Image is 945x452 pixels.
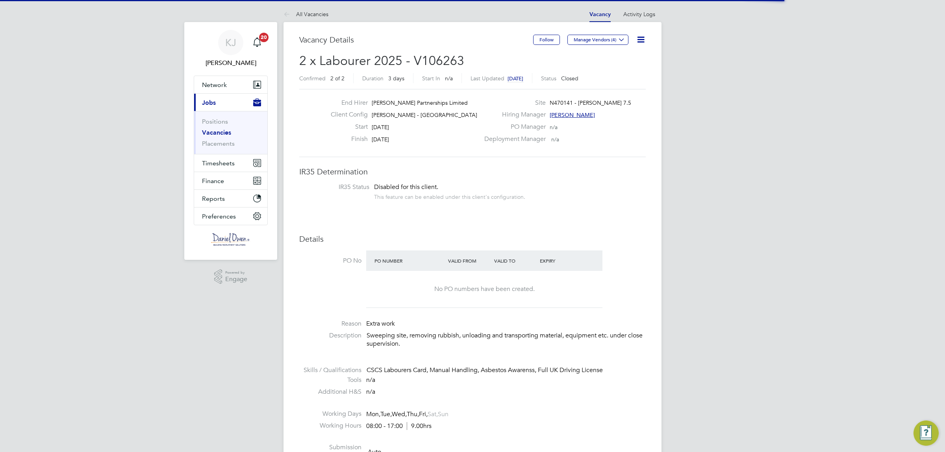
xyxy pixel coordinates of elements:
[551,136,559,143] span: n/a
[372,99,468,106] span: [PERSON_NAME] Partnerships Limited
[194,207,267,225] button: Preferences
[366,320,395,328] span: Extra work
[324,111,368,119] label: Client Config
[623,11,655,18] a: Activity Logs
[194,154,267,172] button: Timesheets
[407,422,432,430] span: 9.00hrs
[550,99,631,106] span: N470141 - [PERSON_NAME] 7.5
[372,254,446,268] div: PO Number
[299,376,361,384] label: Tools
[541,75,556,82] label: Status
[492,254,538,268] div: Valid To
[374,191,525,200] div: This feature can be enabled under this client's configuration.
[225,276,247,283] span: Engage
[480,123,546,131] label: PO Manager
[299,35,533,45] h3: Vacancy Details
[533,35,560,45] button: Follow
[446,254,492,268] div: Valid From
[202,118,228,125] a: Positions
[283,11,328,18] a: All Vacancies
[299,410,361,418] label: Working Days
[392,410,407,418] span: Wed,
[367,366,646,374] div: CSCS Labourers Card, Manual Handling, Asbestos Awarenss, Full UK Driving License
[374,285,595,293] div: No PO numbers have been created.
[913,421,939,446] button: Engage Resource Center
[194,111,267,154] div: Jobs
[194,233,268,246] a: Go to home page
[508,75,523,82] span: [DATE]
[366,388,375,396] span: n/a
[372,124,389,131] span: [DATE]
[480,135,546,143] label: Deployment Manager
[374,183,438,191] span: Disabled for this client.
[202,213,236,220] span: Preferences
[380,410,392,418] span: Tue,
[194,76,267,93] button: Network
[202,177,224,185] span: Finance
[330,75,345,82] span: 2 of 2
[202,140,235,147] a: Placements
[259,33,269,42] span: 20
[366,376,375,384] span: n/a
[422,75,440,82] label: Start In
[202,81,227,89] span: Network
[471,75,504,82] label: Last Updated
[550,111,595,119] span: [PERSON_NAME]
[589,11,611,18] a: Vacancy
[480,111,546,119] label: Hiring Manager
[362,75,384,82] label: Duration
[194,94,267,111] button: Jobs
[211,233,250,246] img: danielowen-logo-retina.png
[202,195,225,202] span: Reports
[299,53,464,69] span: 2 x Labourer 2025 - V106263
[184,22,277,260] nav: Main navigation
[299,75,326,82] label: Confirmed
[299,320,361,328] label: Reason
[372,111,477,119] span: [PERSON_NAME] - [GEOGRAPHIC_DATA]
[388,75,404,82] span: 3 days
[299,422,361,430] label: Working Hours
[324,99,368,107] label: End Hirer
[324,123,368,131] label: Start
[445,75,453,82] span: n/a
[567,35,628,45] button: Manage Vendors (4)
[419,410,428,418] span: Fri,
[480,99,546,107] label: Site
[367,332,646,348] p: Sweeping site, removing rubbish, unloading and transporting material, equipment etc. under close ...
[225,37,236,48] span: KJ
[194,190,267,207] button: Reports
[214,269,248,284] a: Powered byEngage
[307,183,369,191] label: IR35 Status
[550,124,558,131] span: n/a
[194,58,268,68] span: Katherine Jacobs
[249,30,265,55] a: 20
[299,234,646,244] h3: Details
[407,410,419,418] span: Thu,
[299,388,361,396] label: Additional H&S
[194,30,268,68] a: KJ[PERSON_NAME]
[561,75,578,82] span: Closed
[366,410,380,418] span: Mon,
[299,257,361,265] label: PO No
[299,167,646,177] h3: IR35 Determination
[202,99,216,106] span: Jobs
[202,129,231,136] a: Vacancies
[366,422,432,430] div: 08:00 - 17:00
[438,410,448,418] span: Sun
[299,366,361,374] label: Skills / Qualifications
[372,136,389,143] span: [DATE]
[324,135,368,143] label: Finish
[299,332,361,340] label: Description
[428,410,438,418] span: Sat,
[538,254,584,268] div: Expiry
[225,269,247,276] span: Powered by
[202,159,235,167] span: Timesheets
[194,172,267,189] button: Finance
